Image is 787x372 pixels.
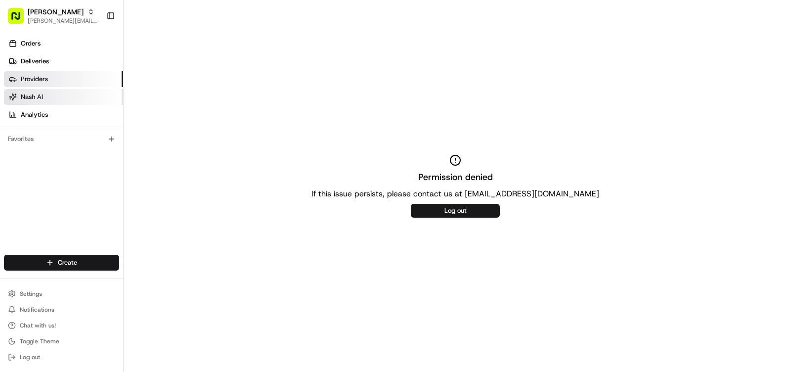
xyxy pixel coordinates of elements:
[4,319,119,332] button: Chat with us!
[4,131,119,147] div: Favorites
[21,75,48,84] span: Providers
[21,39,41,48] span: Orders
[58,258,77,267] span: Create
[28,17,98,25] button: [PERSON_NAME][EMAIL_ADDRESS][PERSON_NAME][DOMAIN_NAME]
[20,143,76,153] span: Knowledge Base
[20,306,54,314] span: Notifications
[4,350,119,364] button: Log out
[10,94,28,112] img: 1736555255976-a54dd68f-1ca7-489b-9aae-adbdc363a1c4
[84,144,91,152] div: 💻
[98,168,120,175] span: Pylon
[20,322,56,329] span: Chat with us!
[4,36,123,51] a: Orders
[26,64,163,74] input: Clear
[4,53,123,69] a: Deliveries
[10,10,30,30] img: Nash
[70,167,120,175] a: Powered byPylon
[20,353,40,361] span: Log out
[6,139,80,157] a: 📗Knowledge Base
[4,4,102,28] button: [PERSON_NAME][PERSON_NAME][EMAIL_ADDRESS][PERSON_NAME][DOMAIN_NAME]
[4,334,119,348] button: Toggle Theme
[34,94,162,104] div: Start new chat
[168,97,180,109] button: Start new chat
[21,57,49,66] span: Deliveries
[311,188,599,200] p: If this issue persists, please contact us at [EMAIL_ADDRESS][DOMAIN_NAME]
[34,104,125,112] div: We're available if you need us!
[93,143,159,153] span: API Documentation
[10,144,18,152] div: 📗
[4,107,123,123] a: Analytics
[4,255,119,271] button: Create
[4,287,119,301] button: Settings
[418,170,493,184] h2: Permission denied
[4,303,119,317] button: Notifications
[10,40,180,55] p: Welcome 👋
[411,204,500,218] button: Log out
[20,337,59,345] span: Toggle Theme
[28,7,84,17] button: [PERSON_NAME]
[4,71,123,87] a: Providers
[4,89,123,105] a: Nash AI
[80,139,163,157] a: 💻API Documentation
[21,110,48,119] span: Analytics
[20,290,42,298] span: Settings
[21,93,43,101] span: Nash AI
